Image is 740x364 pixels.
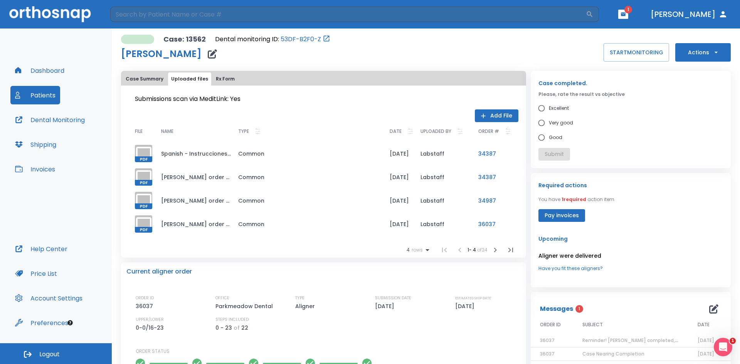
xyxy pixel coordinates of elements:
[155,189,232,212] td: [PERSON_NAME] order #34987.pdf
[472,142,518,165] td: 34387
[540,304,573,314] p: Messages
[126,267,192,276] p: Current aligner order
[698,321,710,328] span: DATE
[155,165,232,189] td: [PERSON_NAME] order #34387.pdf
[123,72,525,86] div: tabs
[538,79,723,88] p: Case completed.
[234,323,240,332] p: of
[604,43,669,62] button: STARTMONITORING
[538,91,723,98] p: Please, rate the result vs objective
[540,337,555,344] span: 36037
[472,165,518,189] td: 34387
[123,72,166,86] button: Case Summary
[538,209,585,222] button: Pay invoices
[135,227,152,233] span: PDF
[540,321,561,328] span: ORDER ID
[468,247,477,253] span: 1 - 4
[472,189,518,212] td: 34987
[168,72,211,86] button: Uploaded files
[420,127,451,136] p: UPLOADED BY
[9,6,91,22] img: Orthosnap
[155,142,232,165] td: Spanish - Instrucciones para el Cuidado de los Alineadores.pdf
[215,302,276,311] p: Parkmeadow Dental
[10,135,61,154] button: Shipping
[475,109,518,122] button: Add File
[624,6,632,13] span: 1
[538,196,614,203] p: You have action item
[478,127,499,136] p: ORDER #
[136,295,154,302] p: ORDER ID
[135,203,152,209] span: PDF
[135,129,143,134] span: FILE
[472,212,518,236] td: 36037
[232,142,383,165] td: Common
[10,86,60,104] button: Patients
[215,316,249,323] p: STEPS INCLUDED
[10,240,72,258] button: Help Center
[549,118,573,127] span: Very good
[714,338,732,356] iframe: Intercom live chat
[281,35,321,44] a: 53DF-B2F0-Z
[375,302,397,311] p: [DATE]
[410,247,423,253] span: rows
[562,196,586,203] span: 1 required
[135,94,240,103] span: Submissions scan via MeditLink: Yes
[10,289,87,307] button: Account Settings
[383,142,414,165] td: [DATE]
[414,165,472,189] td: Labstaff
[582,337,738,344] span: Reminder! [PERSON_NAME] completed, please assess final result!
[375,295,411,302] p: SUBMISSION DATE
[136,316,164,323] p: UPPER/LOWER
[136,302,156,311] p: 36037
[215,35,279,44] p: Dental monitoring ID:
[136,348,521,355] p: ORDER STATUS
[135,180,152,186] span: PDF
[383,165,414,189] td: [DATE]
[455,302,477,311] p: [DATE]
[10,314,73,332] button: Preferences
[241,323,248,332] p: 22
[232,212,383,236] td: Common
[540,351,555,357] span: 36037
[135,156,152,162] span: PDF
[383,189,414,212] td: [DATE]
[698,337,714,344] span: [DATE]
[538,181,587,190] p: Required actions
[10,160,60,178] button: Invoices
[549,133,562,142] span: Good
[477,247,488,253] span: of 24
[582,321,603,328] span: SUBJECT
[10,61,69,80] button: Dashboard
[675,43,731,62] button: Actions
[121,49,202,59] h1: [PERSON_NAME]
[698,351,714,357] span: [DATE]
[10,111,89,129] button: Dental Monitoring
[215,295,229,302] p: OFFICE
[730,338,736,344] span: 1
[414,212,472,236] td: Labstaff
[383,212,414,236] td: [DATE]
[163,35,206,44] p: Case: 13562
[575,305,583,313] span: 1
[538,265,723,272] a: Have you fit these aligners?
[295,302,318,311] p: Aligner
[39,350,60,359] span: Logout
[455,295,491,302] p: ESTIMATED SHIP DATE
[414,142,472,165] td: Labstaff
[538,234,723,243] p: Upcoming
[215,323,232,332] p: 0 - 23
[647,7,731,21] button: [PERSON_NAME]
[110,7,586,22] input: Search by Patient Name or Case #
[10,264,62,283] button: Price List
[549,104,569,113] span: Excellent
[136,323,166,332] p: 0-0/16-23
[390,127,402,136] p: DATE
